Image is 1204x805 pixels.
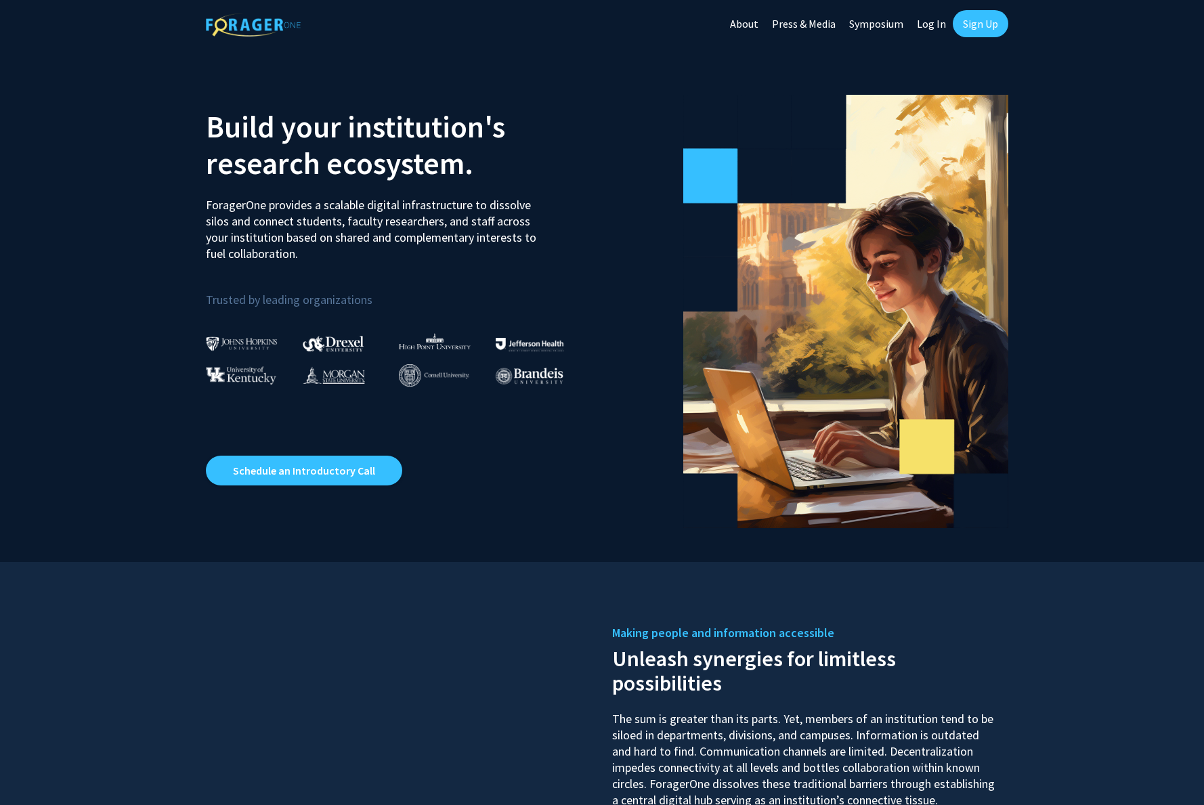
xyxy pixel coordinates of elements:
p: Trusted by leading organizations [206,273,592,310]
img: University of Kentucky [206,366,276,385]
iframe: Chat [10,744,58,795]
img: Johns Hopkins University [206,336,278,351]
img: Morgan State University [303,366,365,384]
h2: Unleash synergies for limitless possibilities [612,643,998,695]
a: Sign Up [953,10,1008,37]
p: ForagerOne provides a scalable digital infrastructure to dissolve silos and connect students, fac... [206,187,546,262]
img: Drexel University [303,336,364,351]
img: Thomas Jefferson University [496,338,563,351]
img: High Point University [399,333,471,349]
a: Opens in a new tab [206,456,402,485]
img: Brandeis University [496,368,563,385]
h2: Build your institution's research ecosystem. [206,108,592,181]
img: Cornell University [399,364,469,387]
img: ForagerOne Logo [206,13,301,37]
h5: Making people and information accessible [612,623,998,643]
